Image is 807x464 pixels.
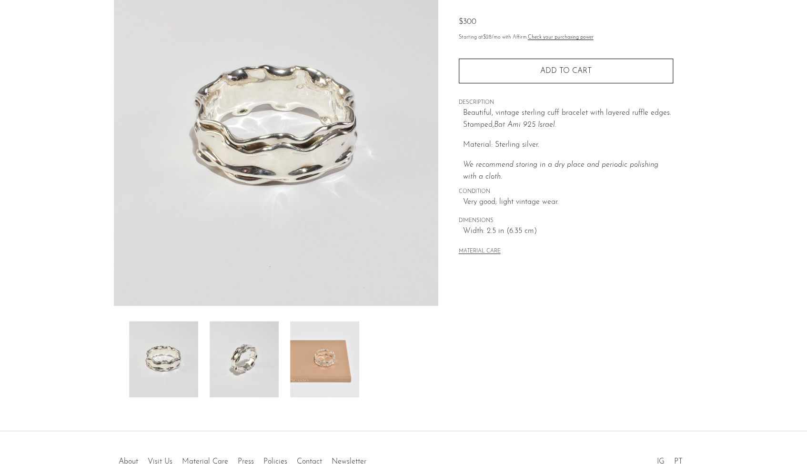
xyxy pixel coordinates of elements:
[494,121,556,129] em: Bat Ami 925 Israel.
[459,217,673,225] span: DIMENSIONS
[463,107,673,131] p: Beautiful, vintage sterling cuff bracelet with layered ruffle edges. Stamped,
[540,67,592,76] span: Add to cart
[210,321,279,397] img: Ruffle Cuff Bracelet
[483,35,492,40] span: $28
[459,59,673,83] button: Add to cart
[463,225,673,238] span: Width: 2.5 in (6.35 cm)
[459,33,673,42] p: Starting at /mo with Affirm.
[528,35,594,40] a: Check your purchasing power - Learn more about Affirm Financing (opens in modal)
[290,321,359,397] img: Ruffle Cuff Bracelet
[459,18,476,26] span: $300
[459,99,673,107] span: DESCRIPTION
[459,248,501,255] button: MATERIAL CARE
[459,188,673,196] span: CONDITION
[463,139,673,151] p: Material: Sterling silver.
[129,321,198,397] img: Ruffle Cuff Bracelet
[463,196,673,209] span: Very good; light vintage wear.
[463,161,658,181] em: We recommend storing in a dry place and periodic polishing with a cloth.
